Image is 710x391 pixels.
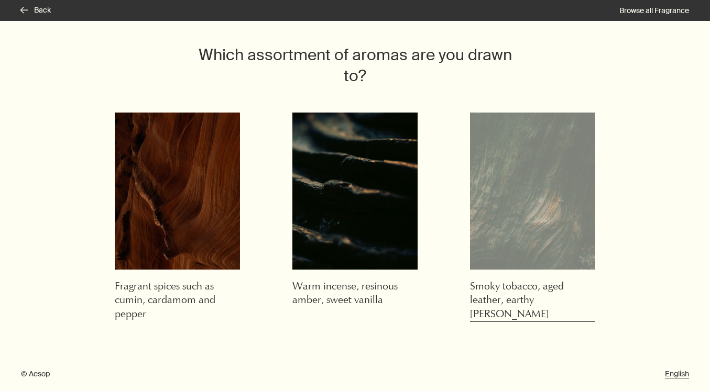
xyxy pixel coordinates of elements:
[470,113,595,270] img: Abstract shot of tree bark texture
[292,113,418,270] img: Close up of vanilla bean pods
[665,369,689,378] a: English
[292,280,418,308] h3: Warm incense, resinous amber, sweet vanilla
[21,5,51,16] button: Back
[470,113,595,322] button: Abstract shot of tree bark textureSmoky tobacco, aged leather, earthy [PERSON_NAME]
[21,369,50,379] span: © Aesop
[292,113,418,308] button: Close up of vanilla bean podsWarm incense, resinous amber, sweet vanilla
[115,113,240,270] img: Texture shot of red cave walls
[198,44,512,86] h2: Which assortment of aromas are you drawn to?
[619,6,689,15] a: Browse all Fragrance
[470,280,595,322] h3: Smoky tobacco, aged leather, earthy [PERSON_NAME]
[115,113,240,322] button: Texture shot of red cave wallsFragrant spices such as cumin, cardamom and pepper
[115,280,240,322] h3: Fragrant spices such as cumin, cardamom and pepper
